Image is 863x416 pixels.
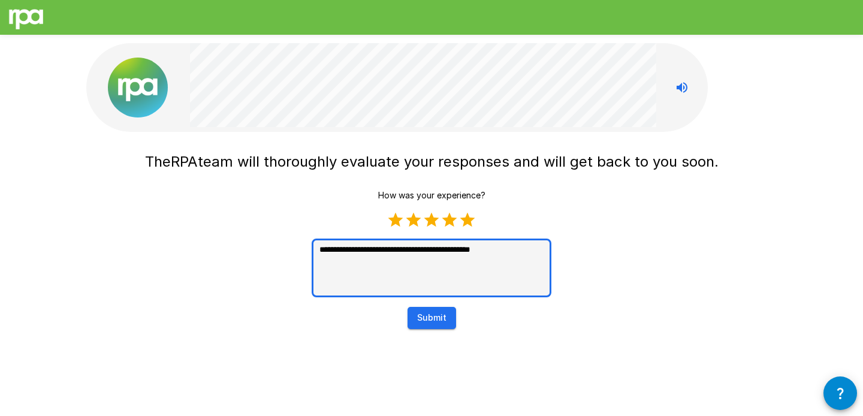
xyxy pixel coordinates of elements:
span: The [145,153,171,170]
p: How was your experience? [378,189,485,201]
span: RPA [171,153,198,170]
button: Stop reading questions aloud [670,76,694,100]
button: Submit [408,307,456,329]
span: team will thoroughly evaluate your responses and will get back to you soon. [198,153,719,170]
img: new%2520logo%2520(1).png [108,58,168,117]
